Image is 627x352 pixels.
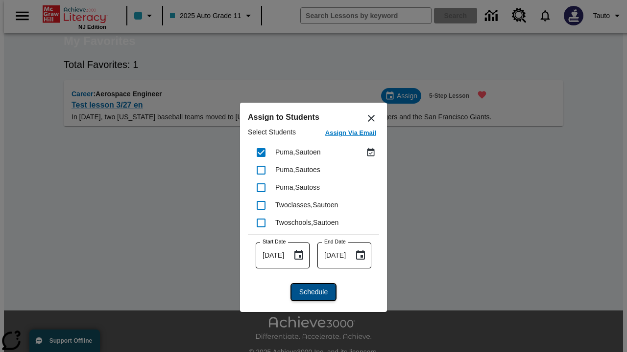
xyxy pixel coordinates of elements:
[275,147,363,157] div: Puma, Sautoen
[360,107,383,130] button: Close
[256,242,285,268] input: MMMM-DD-YYYY
[263,238,286,245] label: Start Date
[324,238,346,245] label: End Date
[275,200,378,210] div: Twoclasses, Sautoen
[299,287,328,297] span: Schedule
[275,148,321,156] span: Puma , Sautoen
[291,284,336,300] button: Schedule
[248,110,379,124] h6: Assign to Students
[325,128,376,139] h6: Assign Via Email
[275,165,378,175] div: Puma, Sautoes
[275,166,320,174] span: Puma , Sautoes
[248,127,296,141] p: Select Students
[275,201,338,209] span: Twoclasses , Sautoen
[351,245,370,265] button: Choose date, selected date is Aug 18, 2025
[275,183,320,191] span: Puma , Sautoss
[317,242,347,268] input: MMMM-DD-YYYY
[275,219,338,226] span: Twoschools , Sautoen
[275,218,378,228] div: Twoschools, Sautoen
[322,127,379,141] button: Assign Via Email
[289,245,309,265] button: Choose date, selected date is Aug 18, 2025
[363,145,378,160] button: Assigned Aug 18 to Aug 18
[275,182,378,193] div: Puma, Sautoss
